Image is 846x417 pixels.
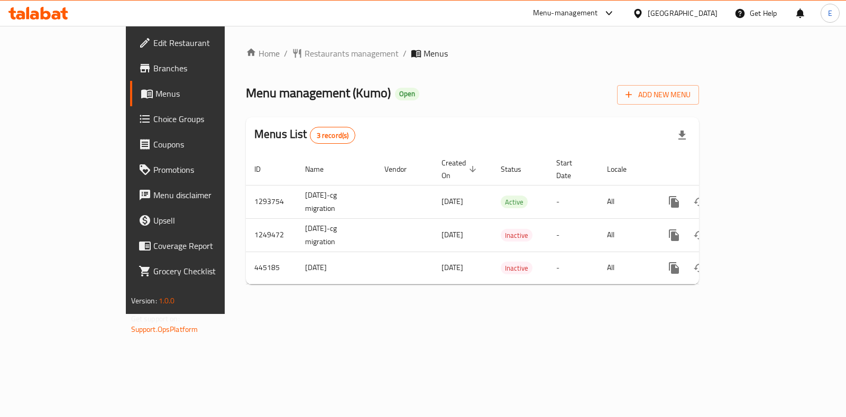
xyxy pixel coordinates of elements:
[501,262,532,274] span: Inactive
[599,252,653,284] td: All
[687,189,712,215] button: Change Status
[424,47,448,60] span: Menus
[501,163,535,175] span: Status
[548,252,599,284] td: -
[669,123,695,148] div: Export file
[284,47,288,60] li: /
[292,47,399,60] a: Restaurants management
[131,322,198,336] a: Support.OpsPlatform
[246,47,699,60] nav: breadcrumb
[653,153,771,186] th: Actions
[153,163,259,176] span: Promotions
[131,294,157,308] span: Version:
[153,62,259,75] span: Branches
[599,218,653,252] td: All
[501,229,532,242] span: Inactive
[626,88,691,101] span: Add New Menu
[305,163,337,175] span: Name
[556,156,586,182] span: Start Date
[246,185,297,218] td: 1293754
[687,255,712,281] button: Change Status
[297,252,376,284] td: [DATE]
[153,189,259,201] span: Menu disclaimer
[395,88,419,100] div: Open
[153,138,259,151] span: Coupons
[442,194,463,208] span: [DATE]
[599,185,653,218] td: All
[246,153,771,284] table: enhanced table
[442,228,463,242] span: [DATE]
[548,218,599,252] td: -
[533,7,598,20] div: Menu-management
[661,189,687,215] button: more
[130,81,267,106] a: Menus
[246,252,297,284] td: 445185
[310,127,356,144] div: Total records count
[617,85,699,105] button: Add New Menu
[130,208,267,233] a: Upsell
[130,30,267,55] a: Edit Restaurant
[828,7,832,19] span: E
[153,239,259,252] span: Coverage Report
[130,132,267,157] a: Coupons
[442,156,480,182] span: Created On
[153,214,259,227] span: Upsell
[607,163,640,175] span: Locale
[130,233,267,258] a: Coverage Report
[159,294,175,308] span: 1.0.0
[297,218,376,252] td: [DATE]-cg migration
[130,157,267,182] a: Promotions
[661,223,687,248] button: more
[297,185,376,218] td: [DATE]-cg migration
[648,7,718,19] div: [GEOGRAPHIC_DATA]
[153,265,259,277] span: Grocery Checklist
[403,47,407,60] li: /
[254,126,355,144] h2: Menus List
[130,55,267,81] a: Branches
[130,182,267,208] a: Menu disclaimer
[254,163,274,175] span: ID
[131,312,180,326] span: Get support on:
[305,47,399,60] span: Restaurants management
[153,36,259,49] span: Edit Restaurant
[130,106,267,132] a: Choice Groups
[130,258,267,284] a: Grocery Checklist
[153,113,259,125] span: Choice Groups
[155,87,259,100] span: Menus
[246,218,297,252] td: 1249472
[310,131,355,141] span: 3 record(s)
[687,223,712,248] button: Change Status
[246,81,391,105] span: Menu management ( Kumo )
[548,185,599,218] td: -
[395,89,419,98] span: Open
[384,163,420,175] span: Vendor
[501,196,528,208] span: Active
[442,261,463,274] span: [DATE]
[661,255,687,281] button: more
